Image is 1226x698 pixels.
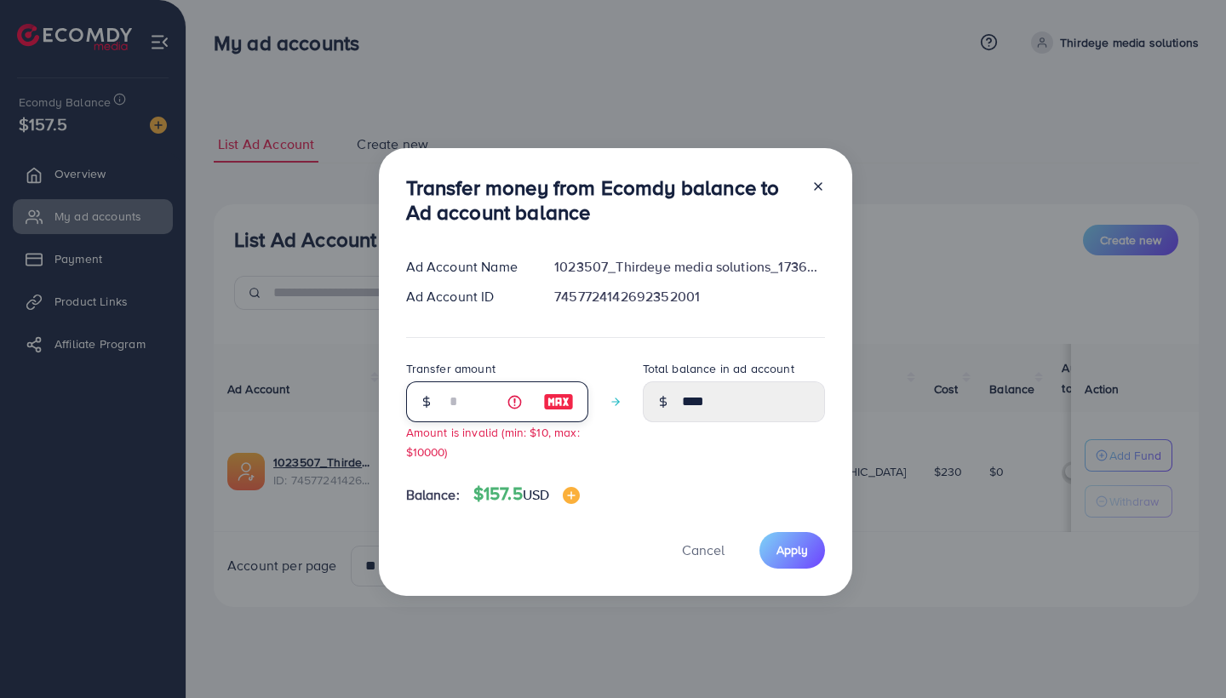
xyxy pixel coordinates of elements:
button: Cancel [661,532,746,569]
h3: Transfer money from Ecomdy balance to Ad account balance [406,175,798,225]
button: Apply [759,532,825,569]
h4: $157.5 [473,483,580,505]
small: Amount is invalid (min: $10, max: $10000) [406,424,580,460]
div: Ad Account Name [392,257,541,277]
iframe: Chat [1154,621,1213,685]
div: 1023507_Thirdeye media solutions_1736386719584 [541,257,838,277]
span: Cancel [682,541,725,559]
label: Transfer amount [406,360,496,377]
div: Ad Account ID [392,287,541,306]
div: 7457724142692352001 [541,287,838,306]
img: image [563,487,580,504]
span: USD [523,485,549,504]
span: Apply [776,541,808,558]
span: Balance: [406,485,460,505]
img: image [543,392,574,412]
label: Total balance in ad account [643,360,794,377]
